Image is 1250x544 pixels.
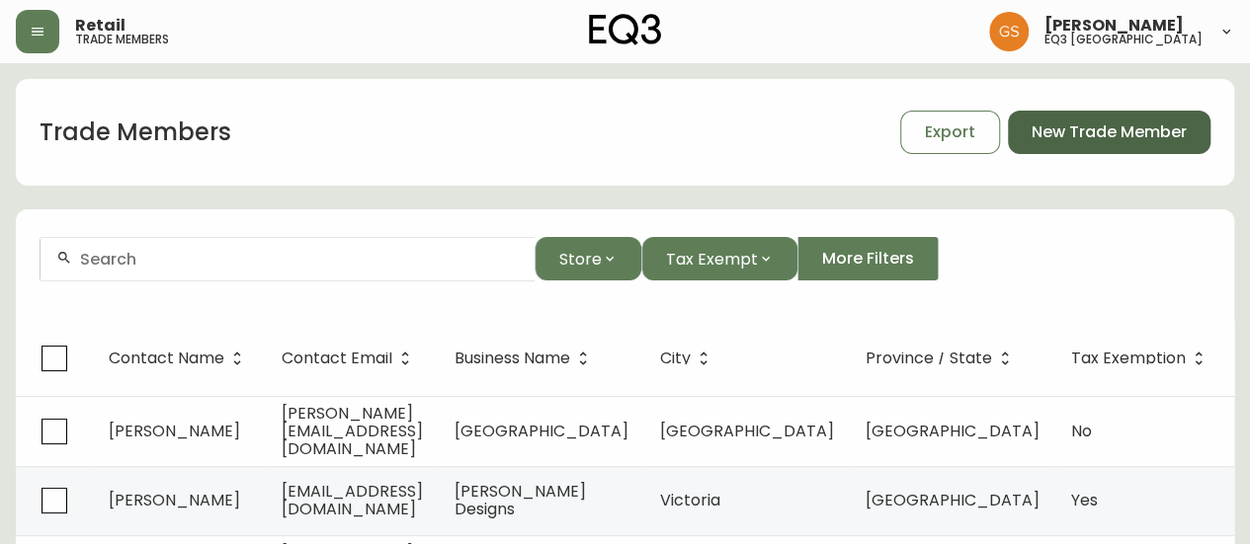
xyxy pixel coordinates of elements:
[109,489,240,511] span: [PERSON_NAME]
[109,350,250,367] span: Contact Name
[660,489,720,511] span: Victoria
[1071,352,1186,364] span: Tax Exemption
[455,352,570,364] span: Business Name
[282,350,418,367] span: Contact Email
[900,111,1000,154] button: Export
[75,18,125,34] span: Retail
[925,121,975,143] span: Export
[660,352,691,364] span: City
[989,12,1029,51] img: 6b403d9c54a9a0c30f681d41f5fc2571
[282,352,392,364] span: Contact Email
[1008,111,1210,154] button: New Trade Member
[666,247,758,272] span: Tax Exempt
[282,480,423,520] span: [EMAIL_ADDRESS][DOMAIN_NAME]
[559,247,602,272] span: Store
[75,34,169,45] h5: trade members
[1071,350,1211,367] span: Tax Exemption
[866,352,992,364] span: Province / State
[589,14,662,45] img: logo
[641,237,797,280] button: Tax Exempt
[455,350,596,367] span: Business Name
[866,489,1040,511] span: [GEOGRAPHIC_DATA]
[40,116,231,149] h1: Trade Members
[866,420,1040,442] span: [GEOGRAPHIC_DATA]
[455,480,586,520] span: [PERSON_NAME] Designs
[1044,34,1203,45] h5: eq3 [GEOGRAPHIC_DATA]
[797,237,939,280] button: More Filters
[1071,420,1092,442] span: No
[282,402,423,460] span: [PERSON_NAME][EMAIL_ADDRESS][DOMAIN_NAME]
[660,350,716,367] span: City
[455,420,628,442] span: [GEOGRAPHIC_DATA]
[1032,121,1187,143] span: New Trade Member
[109,352,224,364] span: Contact Name
[535,237,641,280] button: Store
[866,350,1018,367] span: Province / State
[1044,18,1184,34] span: [PERSON_NAME]
[109,420,240,442] span: [PERSON_NAME]
[660,420,834,442] span: [GEOGRAPHIC_DATA]
[1071,489,1098,511] span: Yes
[822,248,914,270] span: More Filters
[80,250,519,269] input: Search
